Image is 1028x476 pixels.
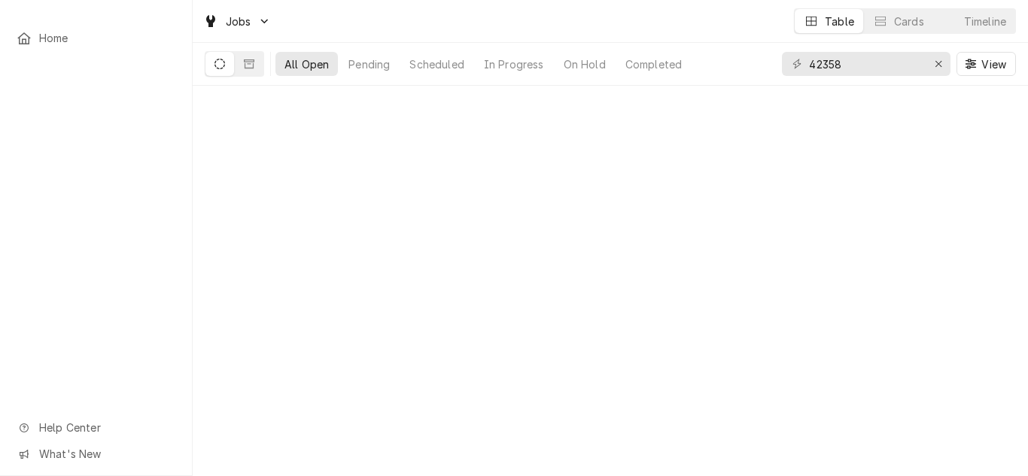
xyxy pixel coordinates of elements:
[957,52,1016,76] button: View
[39,420,174,435] span: Help Center
[894,14,924,29] div: Cards
[978,56,1009,72] span: View
[564,56,606,72] div: On Hold
[964,14,1006,29] div: Timeline
[197,9,277,34] a: Go to Jobs
[484,56,544,72] div: In Progress
[226,14,251,29] span: Jobs
[926,52,950,76] button: Erase input
[9,415,183,440] a: Go to Help Center
[39,446,174,462] span: What's New
[9,26,183,50] a: Home
[409,56,464,72] div: Scheduled
[9,441,183,466] a: Go to What's New
[284,56,329,72] div: All Open
[825,14,854,29] div: Table
[809,52,922,76] input: Keyword search
[625,56,682,72] div: Completed
[39,30,175,46] span: Home
[348,56,390,72] div: Pending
